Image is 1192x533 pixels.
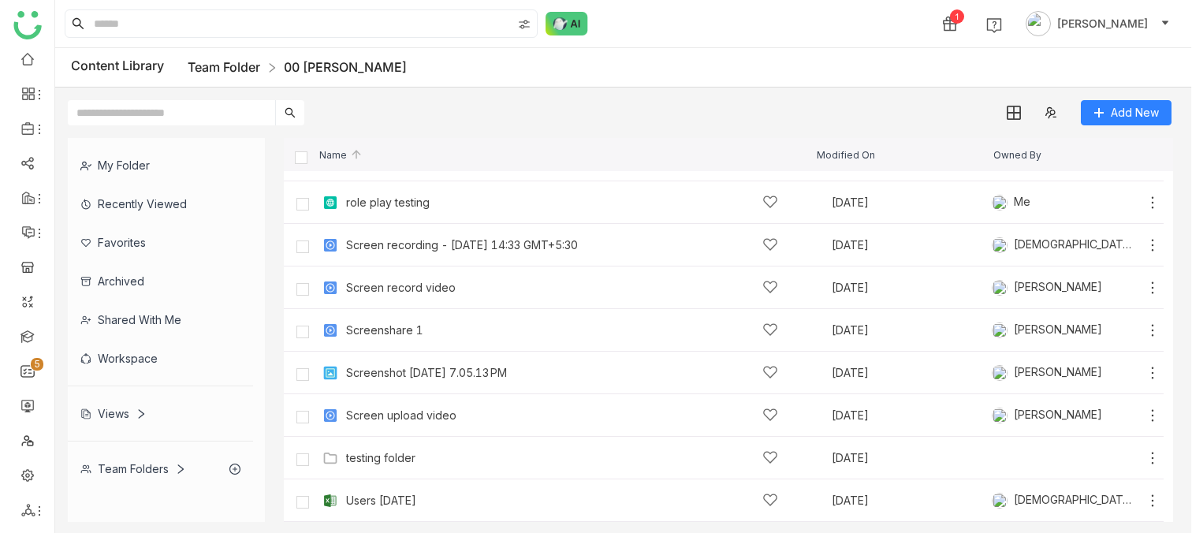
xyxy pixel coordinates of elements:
[992,408,1008,423] img: 684a9aedde261c4b36a3ced9
[992,493,1008,509] img: 684a9b06de261c4b36a3cf65
[1081,100,1172,125] button: Add New
[832,495,993,506] div: [DATE]
[284,59,407,75] a: 00 [PERSON_NAME]
[832,197,993,208] div: [DATE]
[346,281,456,294] a: Screen record video
[31,358,43,371] nz-badge-sup: 5
[322,322,338,338] img: mp4.svg
[992,280,1102,296] div: [PERSON_NAME]
[992,280,1008,296] img: 684a9aedde261c4b36a3ced9
[346,196,430,209] a: role play testing
[68,262,253,300] div: Archived
[832,282,993,293] div: [DATE]
[992,195,1030,211] div: Me
[992,237,1137,253] div: [DEMOGRAPHIC_DATA][PERSON_NAME]
[350,148,363,161] img: arrow-up.svg
[832,367,993,378] div: [DATE]
[68,300,253,339] div: Shared with me
[817,150,875,160] span: Modified On
[68,223,253,262] div: Favorites
[992,322,1008,338] img: 684a9aedde261c4b36a3ced9
[992,408,1102,423] div: [PERSON_NAME]
[518,18,531,31] img: search-type.svg
[322,450,338,466] img: Folder
[1111,104,1159,121] span: Add New
[322,195,338,211] img: article.svg
[832,410,993,421] div: [DATE]
[1023,11,1173,36] button: [PERSON_NAME]
[346,239,578,252] a: Screen recording - [DATE] 14:33 GMT+5:30
[950,9,964,24] div: 1
[68,146,253,184] div: My Folder
[992,365,1008,381] img: 684a95ac82a3912df7c0cd3b
[346,324,423,337] a: Screenshare 1
[992,322,1102,338] div: [PERSON_NAME]
[832,325,993,336] div: [DATE]
[71,58,407,77] div: Content Library
[13,11,42,39] img: logo
[992,237,1008,253] img: 684a9b06de261c4b36a3cf65
[34,356,40,372] p: 5
[346,452,415,464] a: testing folder
[322,408,338,423] img: mp4.svg
[1026,11,1051,36] img: avatar
[1057,15,1148,32] span: [PERSON_NAME]
[986,17,1002,33] img: help.svg
[188,59,260,75] a: Team Folder
[832,453,993,464] div: [DATE]
[992,365,1102,381] div: [PERSON_NAME]
[346,409,456,422] a: Screen upload video
[68,184,253,223] div: Recently Viewed
[322,280,338,296] img: mp4.svg
[80,407,147,420] div: Views
[68,339,253,378] div: Workspace
[346,494,416,507] a: Users [DATE]
[546,12,588,35] img: ask-buddy-normal.svg
[80,462,186,475] div: Team Folders
[1007,106,1021,120] img: grid.svg
[322,493,338,509] img: xlsx.svg
[319,150,363,160] span: Name
[992,195,1008,211] img: 684a9742de261c4b36a3ada0
[322,237,338,253] img: mp4.svg
[832,240,993,251] div: [DATE]
[346,367,507,379] a: Screenshot [DATE] 7.05.13 PM
[322,365,338,381] img: png.svg
[993,150,1041,160] span: Owned By
[992,493,1137,509] div: [DEMOGRAPHIC_DATA][PERSON_NAME]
